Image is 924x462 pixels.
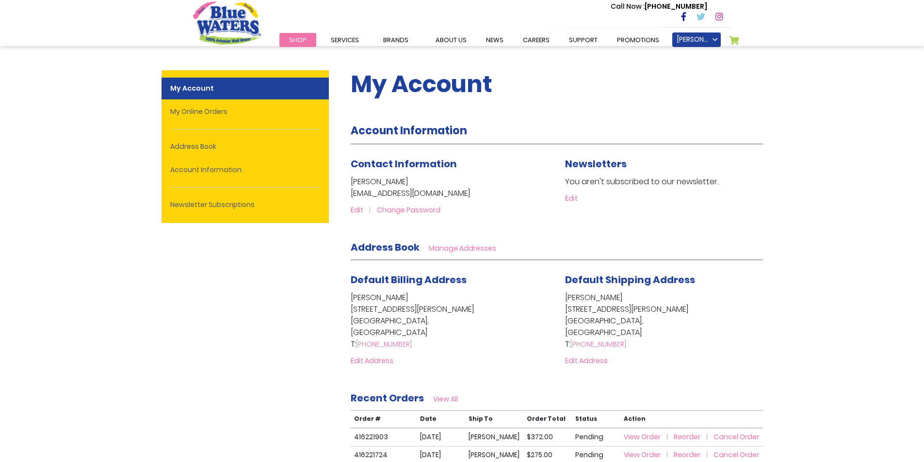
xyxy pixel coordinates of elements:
[611,1,707,12] p: [PHONE_NUMBER]
[565,292,763,350] address: [PERSON_NAME] [STREET_ADDRESS][PERSON_NAME] [GEOGRAPHIC_DATA], [GEOGRAPHIC_DATA] T:
[476,33,513,47] a: News
[289,35,307,45] span: Shop
[565,356,608,366] a: Edit Address
[523,411,572,428] th: Order Total
[713,432,759,442] a: Cancel Order
[620,411,763,428] th: Action
[713,450,759,460] a: Cancel Order
[351,176,549,199] p: [PERSON_NAME] [EMAIL_ADDRESS][DOMAIN_NAME]
[331,35,359,45] span: Services
[624,432,661,442] span: View Order
[426,33,476,47] a: about us
[193,1,261,44] a: store logo
[570,339,626,349] a: [PHONE_NUMBER]
[674,450,712,460] a: Reorder
[674,432,712,442] a: Reorder
[351,411,417,428] th: Order #
[624,450,661,460] span: View Order
[351,205,375,215] a: Edit
[624,432,672,442] a: View Order
[672,32,721,47] a: [PERSON_NAME]
[572,411,620,428] th: Status
[356,339,412,349] a: [PHONE_NUMBER]
[674,432,700,442] span: Reorder
[433,394,458,404] a: View All
[162,194,329,216] a: Newsletter Subscriptions
[624,450,672,460] a: View Order
[527,450,552,460] span: $275.00
[513,33,559,47] a: careers
[565,193,578,203] a: Edit
[351,273,467,287] span: Default Billing Address
[383,35,408,45] span: Brands
[565,157,627,171] span: Newsletters
[162,159,329,181] a: Account Information
[607,33,669,47] a: Promotions
[351,428,417,446] td: 416221903
[429,243,496,253] a: Manage Addresses
[351,356,393,366] a: Edit Address
[559,33,607,47] a: support
[465,428,523,446] td: [PERSON_NAME]
[377,205,440,215] a: Change Password
[674,450,700,460] span: Reorder
[351,391,424,405] strong: Recent Orders
[162,136,329,158] a: Address Book
[162,101,329,123] a: My Online Orders
[565,273,695,287] span: Default Shipping Address
[351,205,363,215] span: Edit
[351,123,467,138] strong: Account Information
[611,1,645,11] span: Call Now :
[417,411,465,428] th: Date
[572,428,620,446] td: Pending
[351,292,549,350] address: [PERSON_NAME] [STREET_ADDRESS][PERSON_NAME] [GEOGRAPHIC_DATA], [GEOGRAPHIC_DATA] T:
[527,432,553,442] span: $372.00
[351,157,457,171] span: Contact Information
[417,428,465,446] td: [DATE]
[465,411,523,428] th: Ship To
[565,176,763,188] p: You aren't subscribed to our newsletter.
[162,78,329,99] strong: My Account
[351,240,420,254] strong: Address Book
[351,68,492,100] span: My Account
